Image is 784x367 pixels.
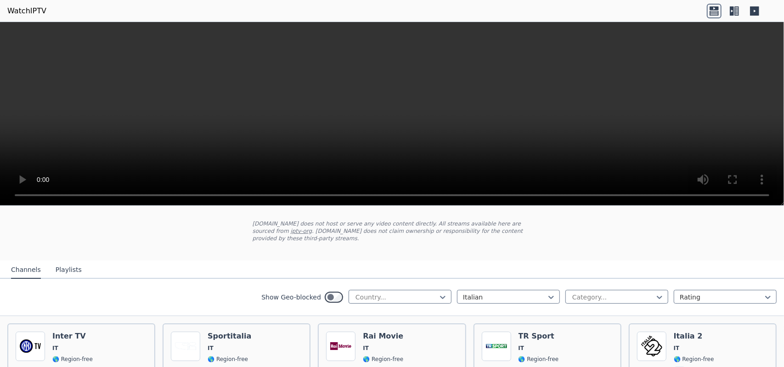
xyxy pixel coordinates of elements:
[363,356,403,363] span: 🌎 Region-free
[674,356,714,363] span: 🌎 Region-free
[519,356,559,363] span: 🌎 Region-free
[52,332,93,341] h6: Inter TV
[208,356,248,363] span: 🌎 Region-free
[52,344,58,352] span: IT
[326,332,355,361] img: Rai Movie
[208,344,214,352] span: IT
[11,261,41,279] button: Channels
[253,220,532,242] p: [DOMAIN_NAME] does not host or serve any video content directly. All streams available here are s...
[56,261,82,279] button: Playlists
[7,6,46,17] a: WatchIPTV
[363,344,369,352] span: IT
[171,332,200,361] img: Sportitalia
[519,344,525,352] span: IT
[519,332,559,341] h6: TR Sport
[363,332,403,341] h6: Rai Movie
[52,356,93,363] span: 🌎 Region-free
[482,332,511,361] img: TR Sport
[637,332,666,361] img: Italia 2
[208,332,251,341] h6: Sportitalia
[16,332,45,361] img: Inter TV
[674,344,680,352] span: IT
[261,293,321,302] label: Show Geo-blocked
[674,332,714,341] h6: Italia 2
[291,228,312,234] a: iptv-org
